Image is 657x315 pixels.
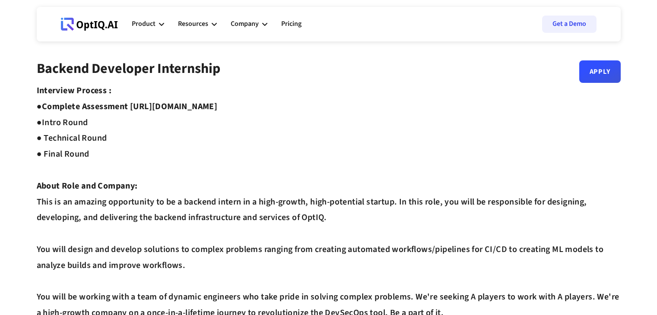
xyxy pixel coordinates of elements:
[132,11,164,37] div: Product
[61,11,118,37] a: Webflow Homepage
[178,11,217,37] div: Resources
[37,180,138,192] strong: About Role and Company:
[281,11,302,37] a: Pricing
[37,59,220,79] strong: Backend Developer Internship
[178,18,208,30] div: Resources
[231,11,267,37] div: Company
[542,16,597,33] a: Get a Demo
[132,18,156,30] div: Product
[579,60,621,83] a: Apply
[231,18,259,30] div: Company
[37,85,112,97] strong: Interview Process :
[37,101,218,129] strong: Complete Assessment [URL][DOMAIN_NAME] ●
